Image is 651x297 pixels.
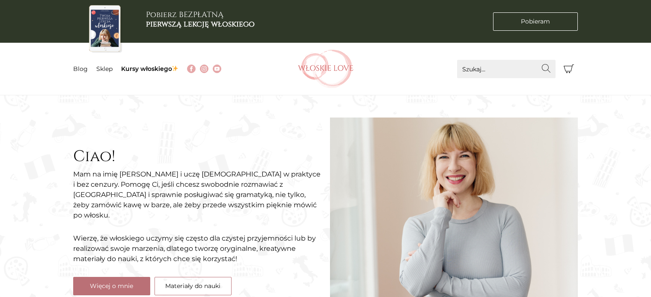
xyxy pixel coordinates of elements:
[560,60,578,78] button: Koszyk
[146,19,255,29] b: pierwszą lekcję włoskiego
[457,60,556,78] input: Szukaj...
[73,233,321,264] p: Wierzę, że włoskiego uczymy się często dla czystej przyjemności lub by realizować swoje marzenia,...
[521,17,550,26] span: Pobieram
[298,50,354,88] img: Włoskielove
[172,65,178,71] img: ✨
[73,65,88,73] a: Blog
[155,277,232,295] a: Materiały do nauki
[73,147,321,166] h2: Ciao!
[73,169,321,221] p: Mam na imię [PERSON_NAME] i uczę [DEMOGRAPHIC_DATA] w praktyce i bez cenzury. Pomogę Ci, jeśli ch...
[96,65,113,73] a: Sklep
[121,65,179,73] a: Kursy włoskiego
[73,277,150,295] a: Więcej o mnie
[146,10,255,29] h3: Pobierz BEZPŁATNĄ
[493,12,578,31] a: Pobieram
